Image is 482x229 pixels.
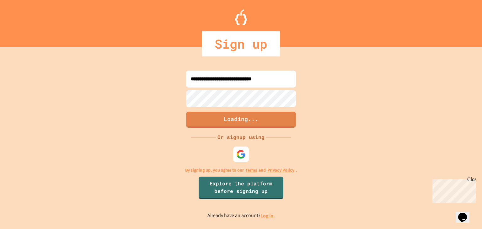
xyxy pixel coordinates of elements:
img: Logo.svg [235,9,247,25]
img: google-icon.svg [236,150,246,159]
div: Sign up [202,31,280,56]
a: Terms [245,167,257,173]
iframe: chat widget [456,204,476,223]
p: By signing up, you agree to our and . [185,167,297,173]
a: Privacy Policy [267,167,294,173]
iframe: chat widget [430,177,476,203]
button: Loading... [186,112,296,128]
a: Log in. [260,212,275,219]
p: Already have an account? [207,212,275,220]
div: Chat with us now!Close [3,3,43,40]
div: Or signup using [216,133,266,141]
a: Explore the platform before signing up [199,177,283,199]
